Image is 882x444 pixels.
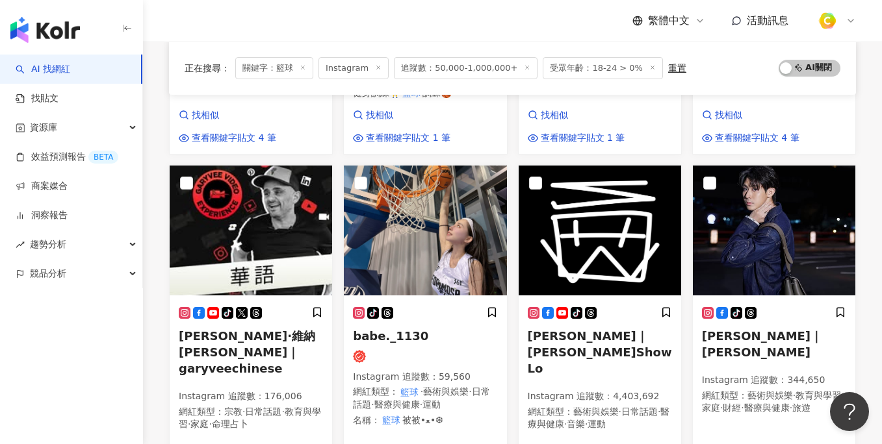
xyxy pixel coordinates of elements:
span: 查看關鍵字貼文 4 筆 [715,132,799,145]
span: [PERSON_NAME]｜ [PERSON_NAME] [702,329,822,359]
img: KOL Avatar [693,166,855,295]
span: 命理占卜 [212,419,248,429]
span: 財經 [723,402,741,413]
span: 競品分析 [30,259,66,288]
span: 找相似 [366,109,393,122]
img: logo [10,17,80,43]
span: · [658,406,660,417]
span: · [793,390,796,401]
span: · [585,419,588,429]
span: 藝術與娛樂 [747,390,793,401]
a: 商案媒合 [16,180,68,193]
a: searchAI 找網紅 [16,63,70,76]
img: KOL Avatar [519,166,681,295]
p: Instagram 追蹤數 ： 176,006 [179,390,323,403]
span: · [242,406,245,417]
span: 正在搜尋 ： [185,63,230,73]
span: 宗教 [224,406,242,417]
span: 被被•ﻌ•❆ [402,415,443,425]
div: 名稱 ： [353,414,497,427]
div: 重置 [668,63,686,73]
span: 音樂 [567,419,585,429]
img: %E6%96%B9%E5%BD%A2%E7%B4%94.png [815,8,840,33]
p: Instagram 追蹤數 ： 344,650 [702,374,846,387]
span: 日常話題 [353,386,490,410]
span: 趨勢分析 [30,230,66,259]
span: · [619,406,621,417]
span: · [209,419,211,429]
span: · [741,402,744,413]
span: 追蹤數：50,000-1,000,000+ [394,57,538,79]
span: [PERSON_NAME]·維納[PERSON_NAME]｜garyveechinese [179,329,315,375]
a: 查看關鍵字貼文 4 筆 [702,132,799,145]
span: · [421,386,423,397]
p: 網紅類型 ： [353,386,497,411]
p: Instagram 追蹤數 ： 4,403,692 [528,390,672,403]
span: 活動訊息 [747,14,788,27]
img: KOL Avatar [170,166,332,295]
span: Instagram [318,57,389,79]
span: 醫療與健康 [374,399,420,410]
span: 查看關鍵字貼文 4 筆 [192,132,276,145]
p: Instagram 追蹤數 ： 59,560 [353,371,497,384]
span: · [188,419,190,429]
span: 受眾年齡：18-24 > 0% [543,57,663,79]
p: 網紅類型 ： [179,406,323,431]
span: babe._1130 [353,329,428,343]
span: · [841,390,844,401]
a: 洞察報告 [16,209,68,222]
a: 找貼文 [16,92,58,105]
span: 家庭 [702,402,720,413]
span: 查看關鍵字貼文 1 筆 [541,132,625,145]
a: 找相似 [702,109,799,122]
a: 效益預測報告BETA [16,151,118,164]
a: 找相似 [353,109,450,122]
span: 旅遊 [792,402,811,413]
span: 繁體中文 [648,14,690,28]
a: 查看關鍵字貼文 1 筆 [353,132,450,145]
span: 教育與學習 [796,390,841,401]
span: 運動 [588,419,606,429]
span: 訓練🏀 [422,88,452,98]
img: KOL Avatar [344,166,506,295]
span: · [281,406,284,417]
span: 找相似 [192,109,219,122]
span: · [420,399,422,410]
span: 找相似 [715,109,742,122]
span: 查看關鍵字貼文 1 筆 [366,132,450,145]
mark: 籃球 [398,385,421,399]
span: 日常話題 [621,406,658,417]
span: 日常話題 [245,406,281,417]
a: 找相似 [528,109,625,122]
mark: 籃球 [380,413,402,427]
span: [PERSON_NAME]｜[PERSON_NAME]Show Lo [528,329,672,375]
span: 藝術與娛樂 [573,406,619,417]
span: · [720,402,723,413]
span: 📸享受最後的寂寞🌒 👁️Close your eyes🌾 健身訓練🏋️ [353,62,465,98]
span: · [564,419,567,429]
span: 運動 [422,399,441,410]
span: 家庭 [190,419,209,429]
span: · [469,386,471,397]
span: 關鍵字：籃球 [235,57,313,79]
span: 資源庫 [30,113,57,142]
iframe: Help Scout Beacon - Open [830,392,869,431]
p: 網紅類型 ： [702,389,846,415]
span: 藝術與娛樂 [423,386,469,397]
span: · [371,399,374,410]
span: 醫療與健康 [744,402,790,413]
a: 找相似 [179,109,276,122]
a: 查看關鍵字貼文 4 筆 [179,132,276,145]
span: 找相似 [541,109,568,122]
span: · [790,402,792,413]
span: rise [16,240,25,249]
p: 網紅類型 ： [528,406,672,431]
a: 查看關鍵字貼文 1 筆 [528,132,625,145]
